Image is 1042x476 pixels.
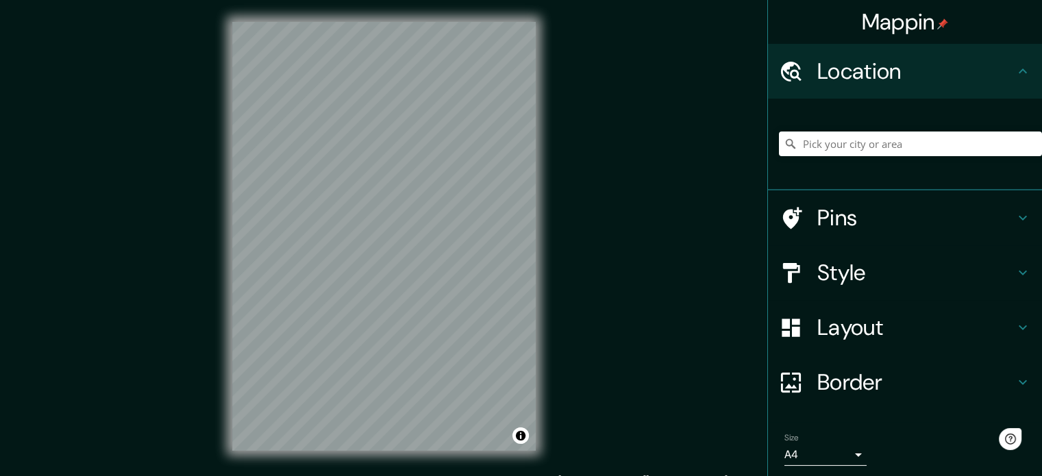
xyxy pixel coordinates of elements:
h4: Border [817,368,1015,396]
div: Border [768,355,1042,410]
div: A4 [784,444,867,466]
h4: Pins [817,204,1015,231]
div: Layout [768,300,1042,355]
h4: Style [817,259,1015,286]
h4: Location [817,58,1015,85]
input: Pick your city or area [779,131,1042,156]
div: Pins [768,190,1042,245]
div: Style [768,245,1042,300]
iframe: Help widget launcher [920,423,1027,461]
h4: Mappin [862,8,949,36]
label: Size [784,432,799,444]
canvas: Map [232,22,536,451]
img: pin-icon.png [937,18,948,29]
h4: Layout [817,314,1015,341]
button: Toggle attribution [512,427,529,444]
div: Location [768,44,1042,99]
